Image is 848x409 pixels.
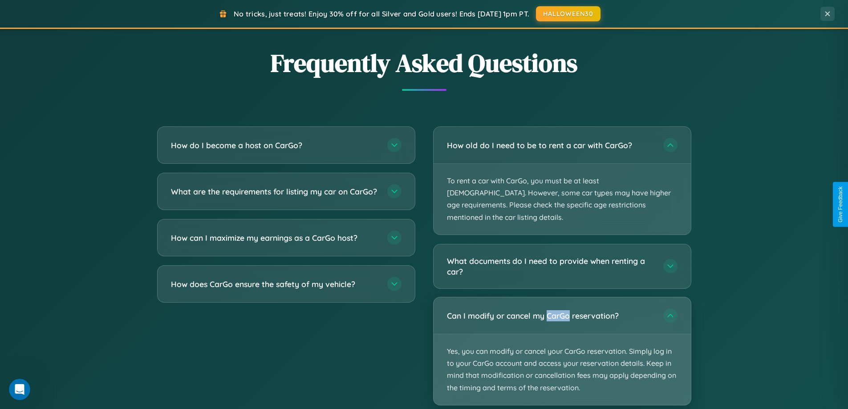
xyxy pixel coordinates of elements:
h3: How do I become a host on CarGo? [171,140,378,151]
p: To rent a car with CarGo, you must be at least [DEMOGRAPHIC_DATA]. However, some car types may ha... [434,164,691,235]
h3: How does CarGo ensure the safety of my vehicle? [171,279,378,290]
h2: Frequently Asked Questions [157,46,691,80]
div: Give Feedback [837,186,844,223]
button: HALLOWEEN30 [536,6,600,21]
h3: How can I maximize my earnings as a CarGo host? [171,232,378,243]
span: No tricks, just treats! Enjoy 30% off for all Silver and Gold users! Ends [DATE] 1pm PT. [234,9,529,18]
h3: How old do I need to be to rent a car with CarGo? [447,140,654,151]
h3: Can I modify or cancel my CarGo reservation? [447,310,654,321]
iframe: Intercom live chat [9,379,30,400]
p: Yes, you can modify or cancel your CarGo reservation. Simply log in to your CarGo account and acc... [434,334,691,405]
h3: What are the requirements for listing my car on CarGo? [171,186,378,197]
h3: What documents do I need to provide when renting a car? [447,255,654,277]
